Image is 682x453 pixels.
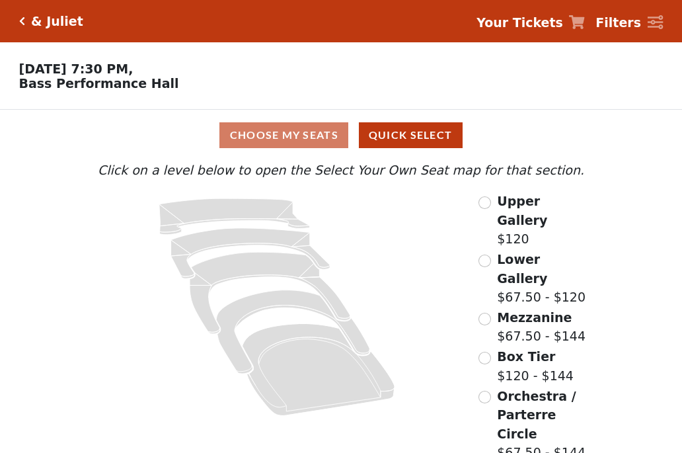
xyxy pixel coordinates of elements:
[359,122,463,148] button: Quick Select
[497,349,555,364] span: Box Tier
[497,310,572,325] span: Mezzanine
[19,17,25,26] a: Click here to go back to filters
[497,252,547,286] span: Lower Gallery
[31,14,83,29] h5: & Juliet
[595,15,641,30] strong: Filters
[171,228,330,278] path: Lower Gallery - Seats Available: 131
[243,324,395,416] path: Orchestra / Parterre Circle - Seats Available: 39
[497,250,587,307] label: $67.50 - $120
[476,15,563,30] strong: Your Tickets
[159,198,310,235] path: Upper Gallery - Seats Available: 163
[595,13,663,32] a: Filters
[497,389,576,441] span: Orchestra / Parterre Circle
[497,194,547,227] span: Upper Gallery
[497,192,587,249] label: $120
[95,161,587,180] p: Click on a level below to open the Select Your Own Seat map for that section.
[497,347,574,385] label: $120 - $144
[476,13,585,32] a: Your Tickets
[497,308,586,346] label: $67.50 - $144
